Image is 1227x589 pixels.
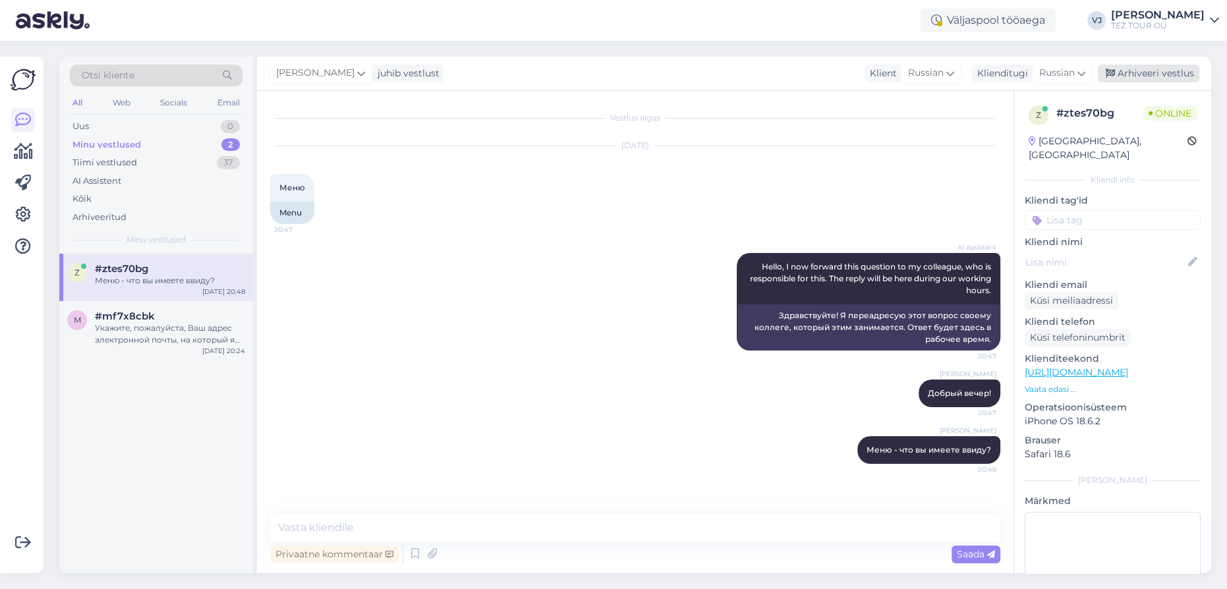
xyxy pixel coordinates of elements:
div: Socials [157,94,190,111]
div: 0 [221,120,240,133]
div: [DATE] 20:48 [202,287,245,296]
div: All [70,94,85,111]
div: 2 [221,138,240,152]
div: [DATE] 20:24 [202,346,245,356]
span: Меню - что вы имеете ввиду? [867,445,991,455]
span: Hello, I now forward this question to my colleague, who is responsible for this. The reply will b... [750,262,993,295]
span: [PERSON_NAME] [940,426,996,435]
input: Lisa tag [1025,210,1201,230]
a: [URL][DOMAIN_NAME] [1025,366,1128,378]
p: Vaata edasi ... [1025,383,1201,395]
div: Menu [270,202,314,224]
p: Safari 18.6 [1025,447,1201,461]
p: Kliendi email [1025,278,1201,292]
span: m [74,315,81,325]
div: 37 [217,156,240,169]
span: Minu vestlused [127,234,186,246]
span: #ztes70bg [95,263,148,275]
div: Privaatne kommentaar [270,546,399,563]
span: AI Assistent [947,242,996,252]
div: Küsi telefoninumbrit [1025,329,1131,347]
div: VJ [1087,11,1106,30]
span: #mf7x8cbk [95,310,155,322]
span: z [1036,110,1041,120]
div: Küsi meiliaadressi [1025,292,1118,310]
span: 20:48 [947,464,996,474]
div: AI Assistent [72,175,121,188]
div: Web [110,94,133,111]
input: Lisa nimi [1025,255,1185,269]
span: Otsi kliente [82,69,134,82]
div: Minu vestlused [72,138,141,152]
div: Vestlus algas [270,112,1000,124]
div: # ztes70bg [1056,105,1143,121]
p: Kliendi tag'id [1025,194,1201,208]
span: Добрый вечер! [928,388,991,398]
div: Uus [72,120,89,133]
p: Märkmed [1025,494,1201,508]
div: Arhiveeritud [72,211,127,224]
p: Kliendi nimi [1025,235,1201,249]
span: 20:47 [947,351,996,361]
p: Operatsioonisüsteem [1025,401,1201,414]
span: Russian [908,66,944,80]
span: 20:47 [274,225,324,235]
a: [PERSON_NAME]TEZ TOUR OÜ [1111,10,1219,31]
div: Здравствуйте! Я переадресую этот вопрос своему коллеге, который этим занимается. Ответ будет здес... [737,304,1000,351]
span: [PERSON_NAME] [940,369,996,379]
span: 20:47 [947,408,996,418]
div: Укажите, пожалуйста, Ваш адрес электронной почты, на который я буду рад отправить предложения [95,322,245,346]
div: Меню - что вы имеете ввиду? [95,275,245,287]
span: [PERSON_NAME] [276,66,355,80]
div: TEZ TOUR OÜ [1111,20,1205,31]
div: Väljaspool tööaega [921,9,1056,32]
div: juhib vestlust [372,67,440,80]
div: Email [215,94,243,111]
span: z [74,267,80,277]
span: Меню [279,182,305,192]
div: [PERSON_NAME] [1025,474,1201,486]
span: Russian [1039,66,1075,80]
div: [PERSON_NAME] [1111,10,1205,20]
div: Kliendi info [1025,174,1201,186]
div: Kõik [72,192,92,206]
p: Kliendi telefon [1025,315,1201,329]
img: Askly Logo [11,67,36,92]
div: [GEOGRAPHIC_DATA], [GEOGRAPHIC_DATA] [1029,134,1187,162]
div: Klienditugi [972,67,1028,80]
div: [DATE] [270,140,1000,152]
p: Brauser [1025,434,1201,447]
p: iPhone OS 18.6.2 [1025,414,1201,428]
span: Online [1143,106,1197,121]
p: Klienditeekond [1025,352,1201,366]
div: Klient [865,67,897,80]
div: Tiimi vestlused [72,156,137,169]
span: Saada [957,548,995,560]
div: Arhiveeri vestlus [1098,65,1199,82]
